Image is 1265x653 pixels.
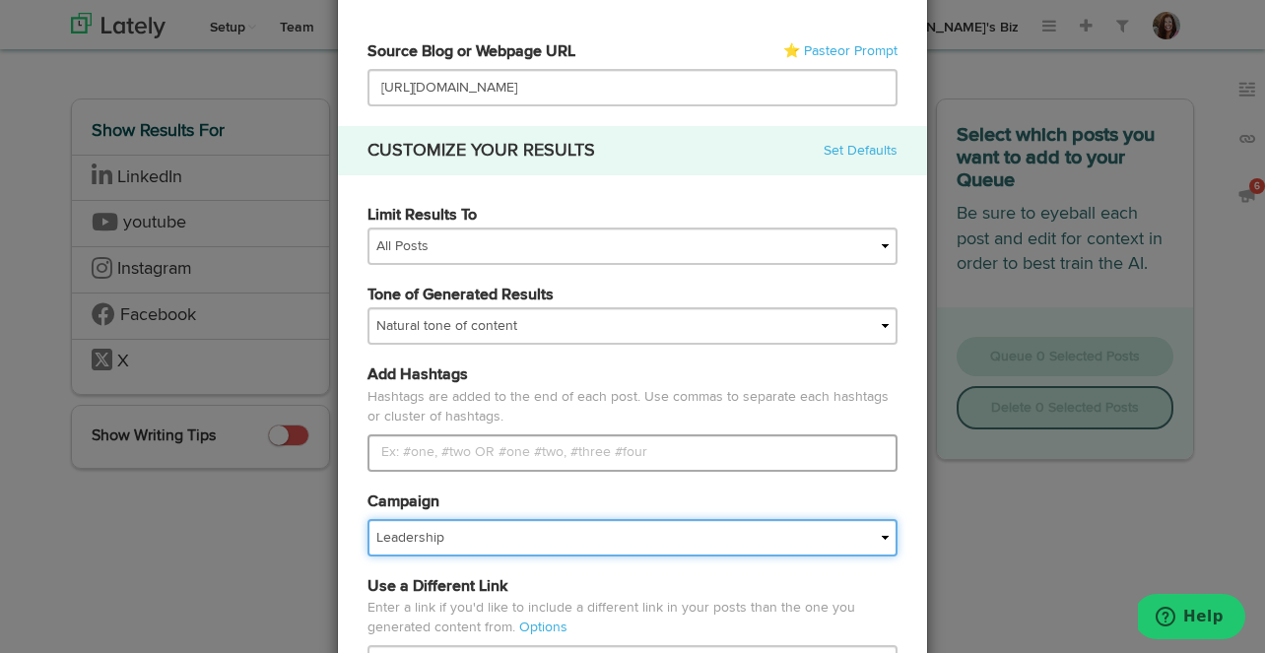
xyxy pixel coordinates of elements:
h4: CUSTOMIZE YOUR RESULTS [367,141,595,161]
label: Limit Results To [367,205,477,228]
input: Ex: #one, #two OR #one #two, #three #four [367,434,898,472]
span: Hashtags are added to the end of each post. Use commas to separate each hashtags or cluster of ha... [367,387,898,434]
a: Options [519,620,567,634]
iframe: Opens a widget where you can find more information [1138,594,1245,643]
label: Add Hashtags [367,364,468,387]
a: ⭐ Paste [783,41,898,61]
span: Enter a link if you'd like to include a different link in your posts than the one you generated c... [367,601,855,634]
span: Use a Different Link [367,579,507,595]
label: Tone of Generated Results [367,285,554,307]
label: Campaign [367,491,439,514]
label: Source Blog or Webpage URL [367,41,575,64]
input: Include http:// [367,69,898,106]
span: or Prompt [837,44,898,58]
a: Set Defaults [824,141,898,161]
